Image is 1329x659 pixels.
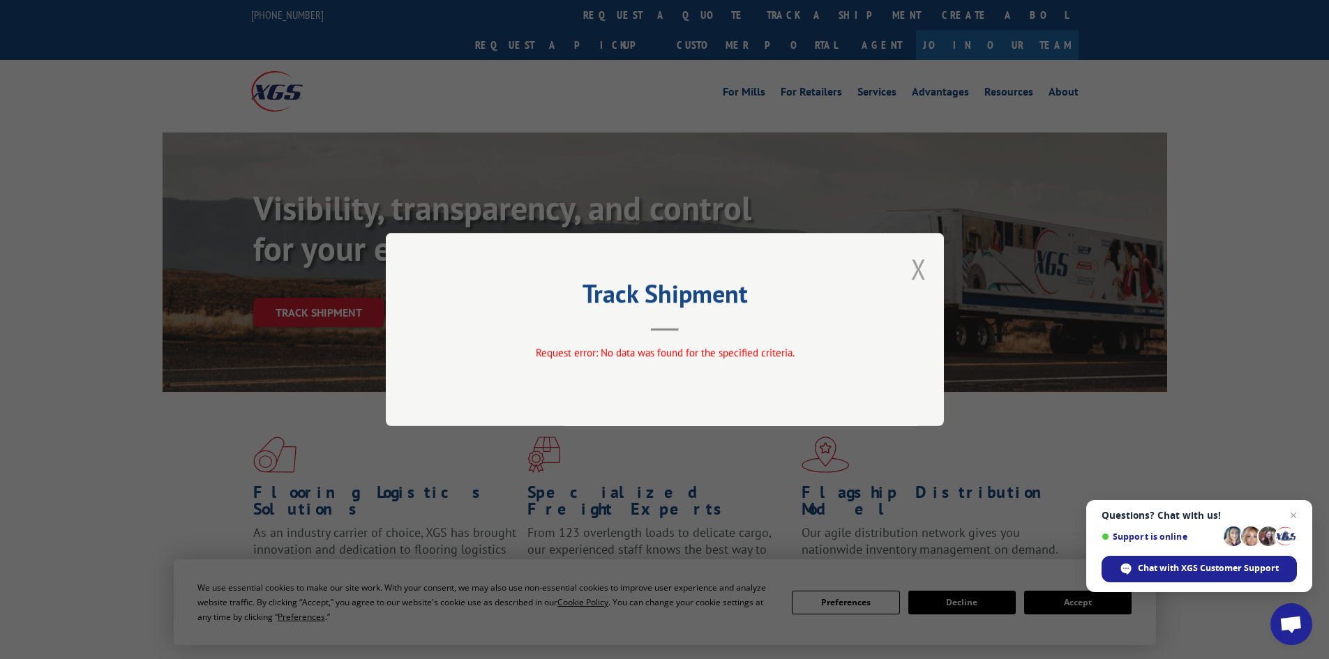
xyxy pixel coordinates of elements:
[456,284,874,310] h2: Track Shipment
[1102,510,1297,521] span: Questions? Chat with us!
[911,250,926,287] button: Close modal
[1285,507,1302,524] span: Close chat
[1102,556,1297,582] div: Chat with XGS Customer Support
[1102,531,1219,542] span: Support is online
[1270,603,1312,645] div: Open chat
[1138,562,1279,575] span: Chat with XGS Customer Support
[535,346,794,359] span: Request error: No data was found for the specified criteria.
